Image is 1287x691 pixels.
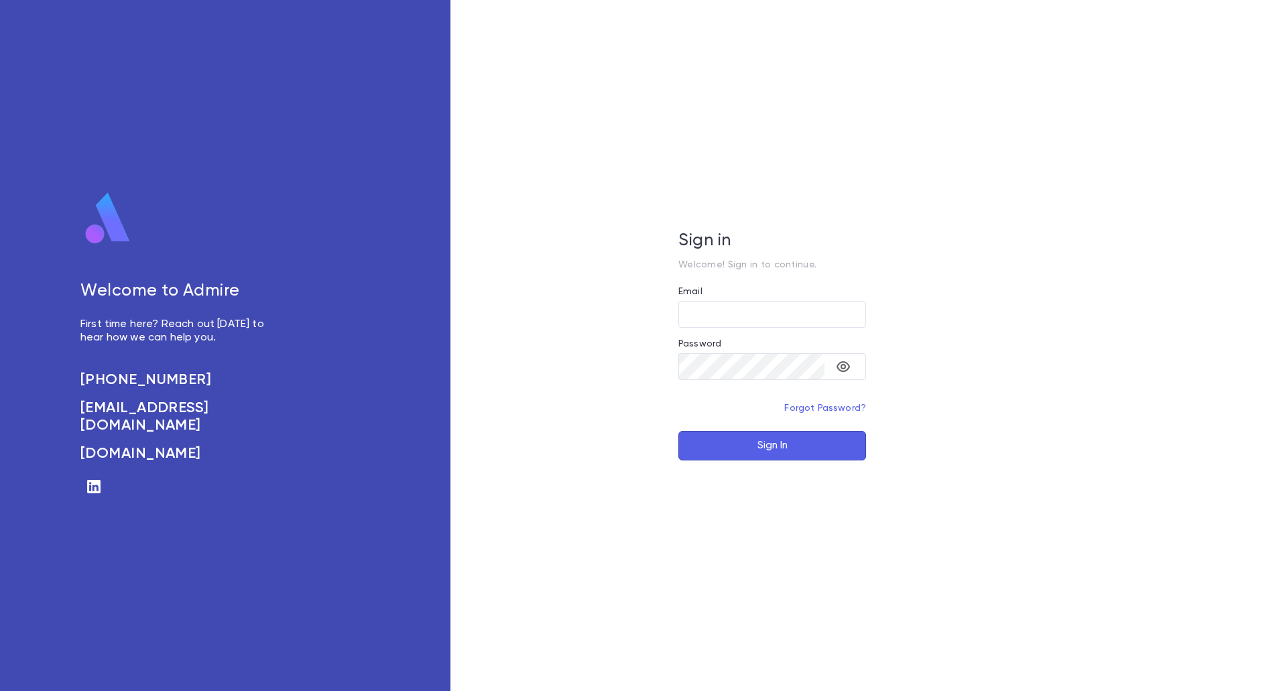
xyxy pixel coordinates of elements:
[80,318,279,344] p: First time here? Reach out [DATE] to hear how we can help you.
[678,286,702,297] label: Email
[830,353,857,380] button: toggle password visibility
[80,281,279,302] h5: Welcome to Admire
[80,399,279,434] a: [EMAIL_ADDRESS][DOMAIN_NAME]
[784,403,866,413] a: Forgot Password?
[678,259,866,270] p: Welcome! Sign in to continue.
[80,445,279,462] a: [DOMAIN_NAME]
[678,231,866,251] h5: Sign in
[80,192,135,245] img: logo
[678,431,866,460] button: Sign In
[80,371,279,389] a: [PHONE_NUMBER]
[678,338,721,349] label: Password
